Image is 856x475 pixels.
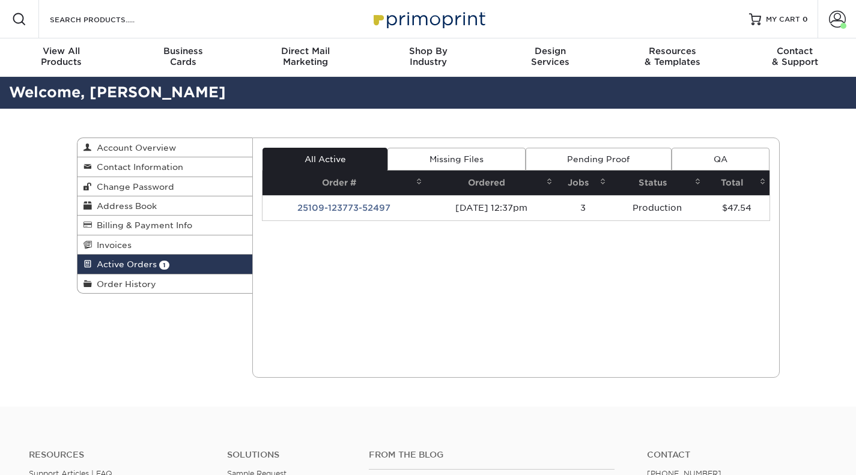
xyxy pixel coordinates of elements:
[263,195,426,220] td: 25109-123773-52497
[733,46,856,56] span: Contact
[369,450,614,460] h4: From the Blog
[92,162,183,172] span: Contact Information
[159,261,169,270] span: 1
[244,38,367,77] a: Direct MailMarketing
[489,46,612,56] span: Design
[672,148,769,171] a: QA
[526,148,672,171] a: Pending Proof
[123,38,245,77] a: BusinessCards
[367,46,490,67] div: Industry
[263,148,387,171] a: All Active
[263,171,426,195] th: Order #
[612,38,734,77] a: Resources& Templates
[766,14,800,25] span: MY CART
[803,15,808,23] span: 0
[123,46,245,56] span: Business
[49,12,166,26] input: SEARCH PRODUCTS.....
[92,201,157,211] span: Address Book
[92,143,176,153] span: Account Overview
[92,259,157,269] span: Active Orders
[368,6,488,32] img: Primoprint
[77,196,253,216] a: Address Book
[227,450,351,460] h4: Solutions
[612,46,734,67] div: & Templates
[244,46,367,67] div: Marketing
[426,195,556,220] td: [DATE] 12:37pm
[92,182,174,192] span: Change Password
[77,255,253,274] a: Active Orders 1
[77,235,253,255] a: Invoices
[77,138,253,157] a: Account Overview
[77,216,253,235] a: Billing & Payment Info
[705,195,769,220] td: $47.54
[92,240,132,250] span: Invoices
[612,46,734,56] span: Resources
[92,279,156,289] span: Order History
[92,220,192,230] span: Billing & Payment Info
[705,171,769,195] th: Total
[123,46,245,67] div: Cards
[610,195,705,220] td: Production
[733,38,856,77] a: Contact& Support
[244,46,367,56] span: Direct Mail
[610,171,705,195] th: Status
[77,274,253,293] a: Order History
[489,46,612,67] div: Services
[489,38,612,77] a: DesignServices
[77,157,253,177] a: Contact Information
[387,148,525,171] a: Missing Files
[367,38,490,77] a: Shop ByIndustry
[29,450,209,460] h4: Resources
[647,450,827,460] a: Contact
[556,171,610,195] th: Jobs
[367,46,490,56] span: Shop By
[77,177,253,196] a: Change Password
[426,171,556,195] th: Ordered
[733,46,856,67] div: & Support
[556,195,610,220] td: 3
